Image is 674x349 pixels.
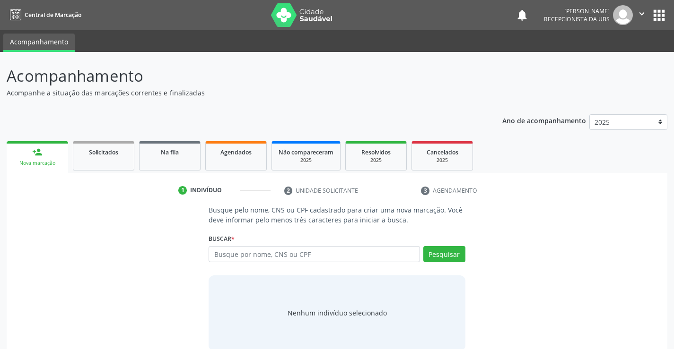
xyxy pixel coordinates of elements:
[279,148,333,156] span: Não compareceram
[516,9,529,22] button: notifications
[613,5,633,25] img: img
[209,246,420,262] input: Busque por nome, CNS ou CPF
[7,7,81,23] a: Central de Marcação
[651,7,667,24] button: apps
[89,148,118,156] span: Solicitados
[161,148,179,156] span: Na fila
[190,186,222,195] div: Indivíduo
[427,148,458,156] span: Cancelados
[423,246,465,262] button: Pesquisar
[13,160,61,167] div: Nova marcação
[32,147,43,157] div: person_add
[25,11,81,19] span: Central de Marcação
[288,308,387,318] div: Nenhum indivíduo selecionado
[279,157,333,164] div: 2025
[637,9,647,19] i: 
[352,157,400,164] div: 2025
[502,114,586,126] p: Ano de acompanhamento
[544,7,610,15] div: [PERSON_NAME]
[209,231,235,246] label: Buscar
[3,34,75,52] a: Acompanhamento
[419,157,466,164] div: 2025
[220,148,252,156] span: Agendados
[178,186,187,195] div: 1
[361,148,391,156] span: Resolvidos
[7,64,469,88] p: Acompanhamento
[209,205,465,225] p: Busque pelo nome, CNS ou CPF cadastrado para criar uma nova marcação. Você deve informar pelo men...
[7,88,469,98] p: Acompanhe a situação das marcações correntes e finalizadas
[633,5,651,25] button: 
[544,15,610,23] span: Recepcionista da UBS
